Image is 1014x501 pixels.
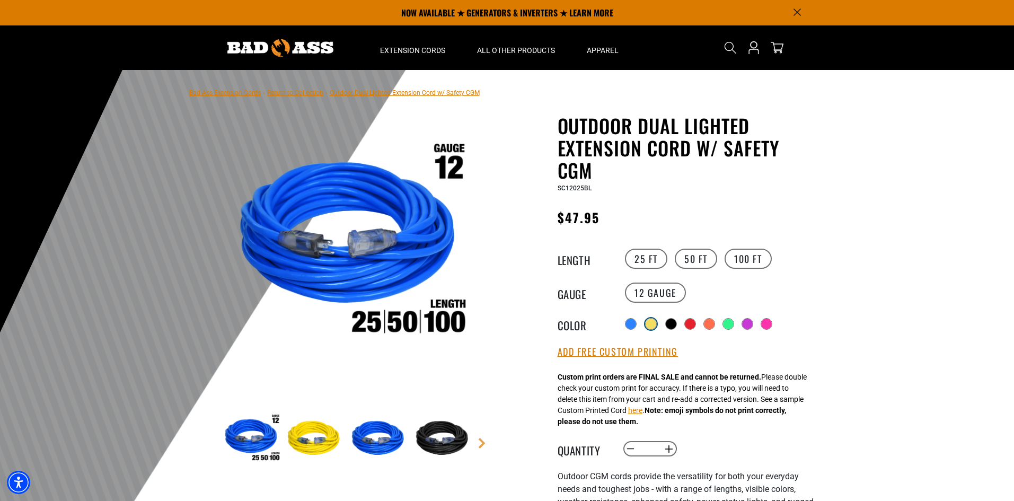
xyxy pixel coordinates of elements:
a: Next [477,438,487,449]
strong: Custom print orders are FINAL SALE and cannot be returned. [558,373,761,381]
a: cart [769,41,786,54]
span: Outdoor Dual Lighted Extension Cord w/ Safety CGM [330,89,480,96]
legend: Gauge [558,286,611,300]
label: 50 FT [675,249,717,269]
label: 12 Gauge [625,283,686,303]
legend: Length [558,252,611,266]
span: › [325,89,328,96]
summary: Apparel [571,25,634,70]
span: Apparel [587,46,619,55]
a: Bad Ass Extension Cords [189,89,261,96]
a: Return to Collection [267,89,323,96]
button: here [628,405,642,416]
legend: Color [558,317,611,331]
span: Extension Cords [380,46,445,55]
label: 100 FT [725,249,772,269]
summary: All Other Products [461,25,571,70]
button: Add Free Custom Printing [558,346,678,358]
span: SC12025BL [558,184,592,192]
img: Yellow [285,408,346,470]
label: 25 FT [625,249,667,269]
span: $47.95 [558,208,599,227]
nav: breadcrumbs [189,86,480,99]
strong: Note: emoji symbols do not print correctly, please do not use them. [558,406,786,426]
div: Accessibility Menu [7,471,30,494]
span: All Other Products [477,46,555,55]
h1: Outdoor Dual Lighted Extension Cord w/ Safety CGM [558,115,817,181]
summary: Extension Cords [364,25,461,70]
a: Open this option [745,25,762,70]
span: › [263,89,265,96]
label: Quantity [558,442,611,456]
img: Blue [349,408,410,470]
div: Please double check your custom print for accuracy. If there is a typo, you will need to delete t... [558,372,807,427]
img: Bad Ass Extension Cords [227,39,333,57]
summary: Search [722,39,739,56]
img: Black [413,408,474,470]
